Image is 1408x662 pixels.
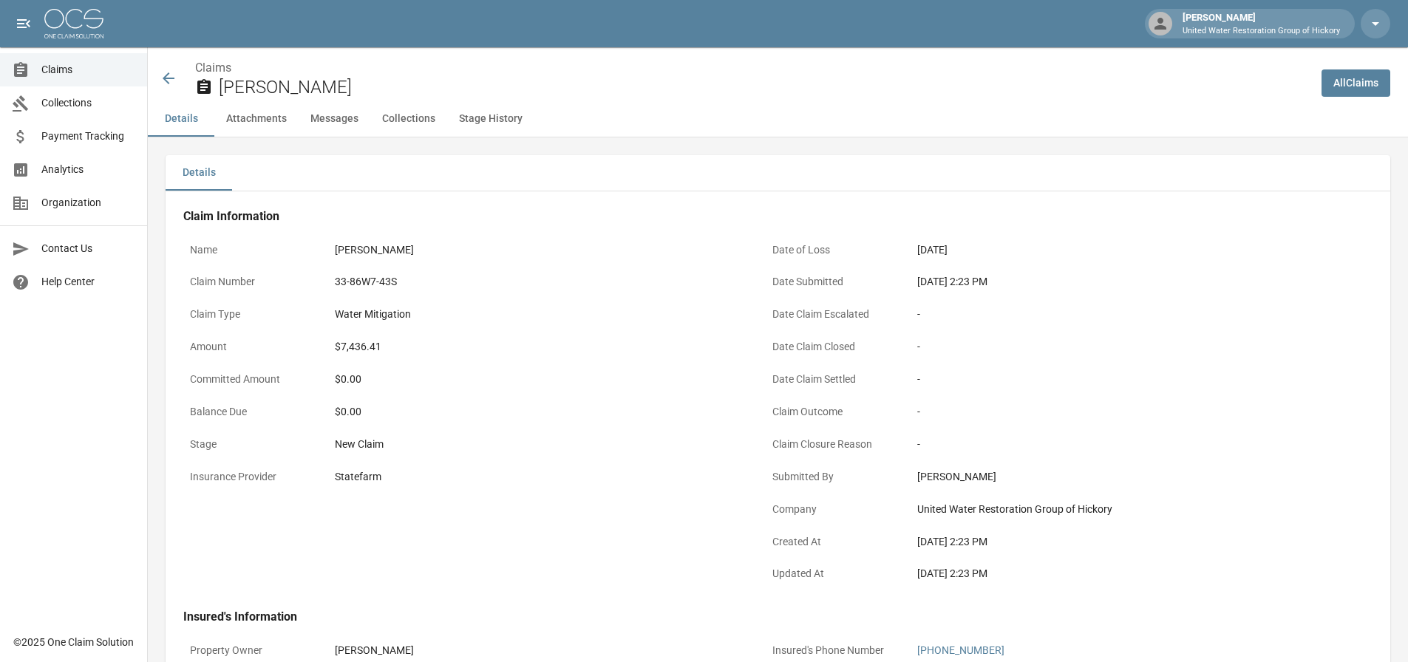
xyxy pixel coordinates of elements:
[766,267,899,296] p: Date Submitted
[1322,69,1390,97] a: AllClaims
[183,397,316,426] p: Balance Due
[766,463,899,491] p: Submitted By
[183,209,1330,224] h4: Claim Information
[370,101,447,137] button: Collections
[335,372,741,387] div: $0.00
[166,155,232,191] button: Details
[335,339,381,355] div: $7,436.41
[41,195,135,211] span: Organization
[917,566,1324,581] div: [DATE] 2:23 PM
[183,610,1330,624] h4: Insured's Information
[335,469,381,485] div: Statefarm
[183,365,316,394] p: Committed Amount
[766,430,899,459] p: Claim Closure Reason
[148,101,1408,137] div: anchor tabs
[335,274,397,290] div: 33-86W7-43S
[766,236,899,265] p: Date of Loss
[183,300,316,329] p: Claim Type
[917,307,1324,322] div: -
[166,155,1390,191] div: details tabs
[335,437,741,452] div: New Claim
[447,101,534,137] button: Stage History
[335,242,414,258] div: [PERSON_NAME]
[41,274,135,290] span: Help Center
[766,559,899,588] p: Updated At
[917,339,1324,355] div: -
[335,307,411,322] div: Water Mitigation
[917,644,1004,656] a: [PHONE_NUMBER]
[917,437,1324,452] div: -
[9,9,38,38] button: open drawer
[1177,10,1346,37] div: [PERSON_NAME]
[41,162,135,177] span: Analytics
[148,101,214,137] button: Details
[766,528,899,556] p: Created At
[41,95,135,111] span: Collections
[183,463,316,491] p: Insurance Provider
[219,77,1310,98] h2: [PERSON_NAME]
[917,534,1324,550] div: [DATE] 2:23 PM
[917,469,1324,485] div: [PERSON_NAME]
[766,300,899,329] p: Date Claim Escalated
[335,643,414,658] div: [PERSON_NAME]
[183,267,316,296] p: Claim Number
[183,332,316,361] p: Amount
[183,430,316,459] p: Stage
[766,365,899,394] p: Date Claim Settled
[41,129,135,144] span: Payment Tracking
[766,332,899,361] p: Date Claim Closed
[766,397,899,426] p: Claim Outcome
[13,635,134,649] div: © 2025 One Claim Solution
[917,242,948,258] div: [DATE]
[41,62,135,78] span: Claims
[41,241,135,256] span: Contact Us
[766,495,899,524] p: Company
[214,101,299,137] button: Attachments
[917,404,1324,420] div: -
[183,236,316,265] p: Name
[1183,25,1340,38] p: United Water Restoration Group of Hickory
[917,372,1324,387] div: -
[917,274,1324,290] div: [DATE] 2:23 PM
[335,404,741,420] div: $0.00
[44,9,103,38] img: ocs-logo-white-transparent.png
[299,101,370,137] button: Messages
[195,59,1310,77] nav: breadcrumb
[195,61,231,75] a: Claims
[917,502,1324,517] div: United Water Restoration Group of Hickory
